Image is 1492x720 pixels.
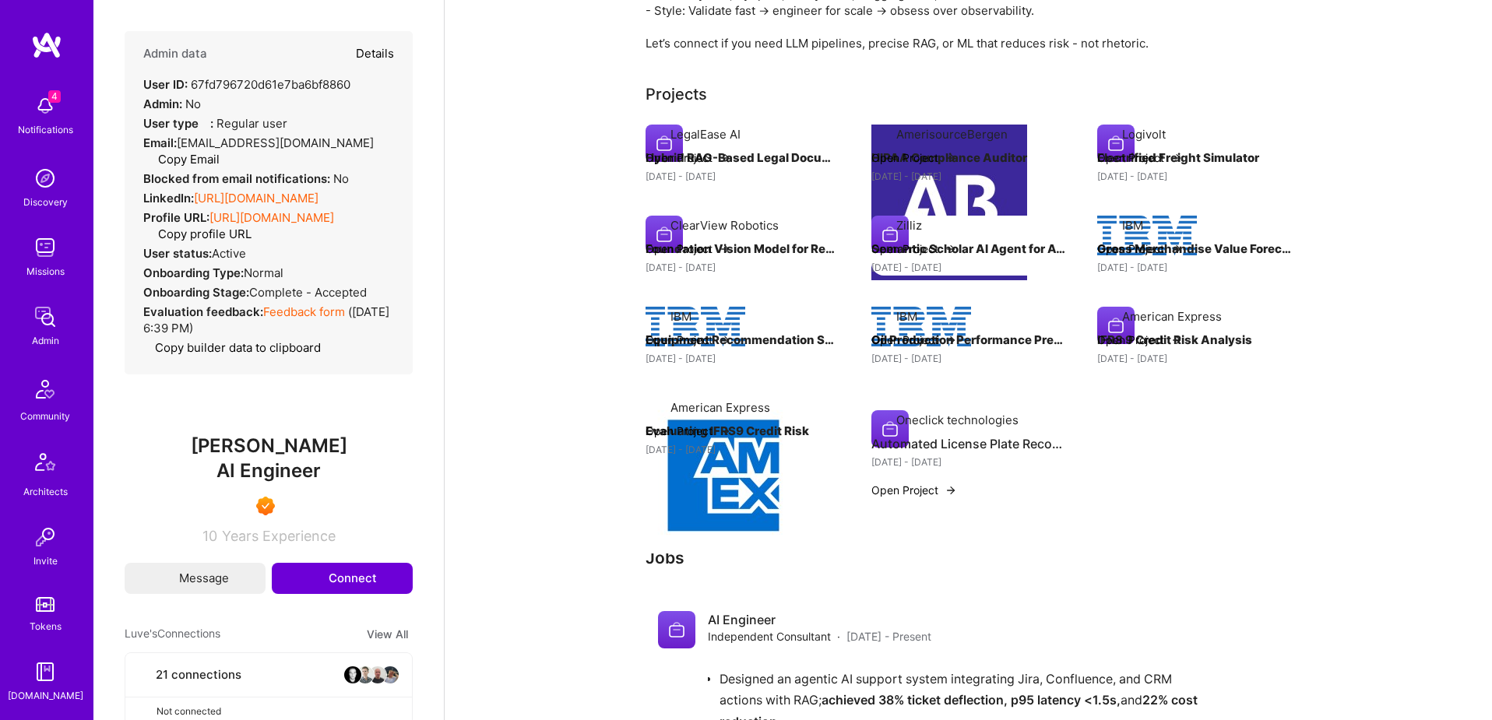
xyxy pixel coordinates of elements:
[670,126,741,142] div: LegalEase AI
[343,666,362,684] img: avatar
[143,339,321,356] button: Copy builder data to clipboard
[30,90,61,121] img: bell
[263,304,345,319] a: Feedback form
[646,168,840,184] div: [DATE] - [DATE]
[896,412,1019,428] div: Oneclick technologies
[138,669,150,680] i: icon Collaborator
[719,425,731,437] img: arrow-right
[146,154,158,166] i: icon Copy
[896,217,922,234] div: Zilliz
[143,76,350,93] div: 67fd796720d61e7ba6bf8860
[871,148,1066,168] h4: HIPAA Compliance Auditor
[143,304,394,336] div: ( [DATE] 6:39 PM )
[199,116,210,128] i: Help
[708,611,931,628] h4: AI Engineer
[1097,241,1183,257] button: Open Project
[212,246,246,261] span: Active
[26,371,64,408] img: Community
[177,135,374,150] span: [EMAIL_ADDRESS][DOMAIN_NAME]
[846,628,931,644] span: [DATE] - Present
[216,459,321,482] span: AI Engineer
[30,301,61,332] img: admin teamwork
[719,334,731,346] img: arrow-right
[26,263,65,279] div: Missions
[646,259,840,276] div: [DATE] - [DATE]
[646,148,840,168] h4: Hybrid RAG-Based Legal Document Pipeline
[871,239,1066,259] h4: Semantic Scholar AI Agent for Accelerated Literature Review
[1122,308,1222,325] div: American Express
[32,332,59,349] div: Admin
[1122,217,1143,234] div: IBM
[646,330,840,350] h4: Equipment Recommendation System
[1170,152,1183,164] img: arrow-right
[143,246,212,261] strong: User status:
[871,350,1066,367] div: [DATE] - [DATE]
[646,83,707,106] div: Projects
[871,332,957,348] button: Open Project
[658,611,695,648] img: Company logo
[143,285,249,300] strong: Onboarding Stage:
[30,522,61,553] img: Invite
[871,216,909,253] img: Company logo
[646,216,683,253] img: Company logo
[1097,125,1135,162] img: Company logo
[871,168,1066,184] div: [DATE] - [DATE]
[871,454,1066,470] div: [DATE] - [DATE]
[30,656,61,687] img: guide book
[1097,350,1292,367] div: [DATE] - [DATE]
[143,97,182,111] strong: Admin:
[143,115,287,132] div: Regular user
[36,597,55,612] img: tokens
[381,666,399,684] img: avatar
[143,170,349,187] div: No
[719,243,731,255] img: arrow-right
[1170,243,1183,255] img: arrow-right
[871,241,957,257] button: Open Project
[125,563,266,594] button: Message
[871,125,1027,280] img: Company logo
[871,330,1066,350] h4: Oil Production Performance Prediction
[143,191,194,205] strong: LinkedIn:
[222,528,336,544] span: Years Experience
[646,149,731,166] button: Open Project
[143,135,177,150] strong: Email:
[368,666,387,684] img: avatar
[646,239,840,259] h4: Foundation Vision Model for Real-World Clutter Detection
[896,308,917,325] div: IBM
[646,423,731,439] button: Open Project
[23,194,68,210] div: Discovery
[1170,334,1183,346] img: arrow-right
[146,151,220,167] button: Copy Email
[256,497,275,515] img: Exceptional A.Teamer
[30,618,62,634] div: Tokens
[1097,148,1292,168] h4: Electrified Freight Simulator
[20,408,70,424] div: Community
[143,171,333,186] strong: Blocked from email notifications:
[1097,330,1292,350] h4: IFRS 9 Credit Risk Analysis
[249,285,367,300] span: Complete - Accepted
[18,121,73,138] div: Notifications
[125,434,413,458] span: [PERSON_NAME]
[646,548,1292,567] h3: Jobs
[646,307,745,346] img: Company logo
[646,332,731,348] button: Open Project
[1097,149,1183,166] button: Open Project
[646,125,683,162] img: Company logo
[143,210,209,225] strong: Profile URL:
[33,553,58,569] div: Invite
[138,704,150,717] i: icon CloseGray
[1097,332,1183,348] button: Open Project
[945,484,957,497] img: arrow-right
[143,96,201,112] div: No
[362,625,413,643] button: View All
[871,410,909,448] img: Company logo
[161,573,172,584] i: icon Mail
[896,126,1008,142] div: AmerisourceBergen
[194,191,318,205] a: [URL][DOMAIN_NAME]
[670,399,770,416] div: American Express
[719,152,731,164] img: arrow-right
[143,116,213,131] strong: User type :
[143,342,155,354] i: icon Copy
[837,628,840,644] span: ·
[646,350,840,367] div: [DATE] - [DATE]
